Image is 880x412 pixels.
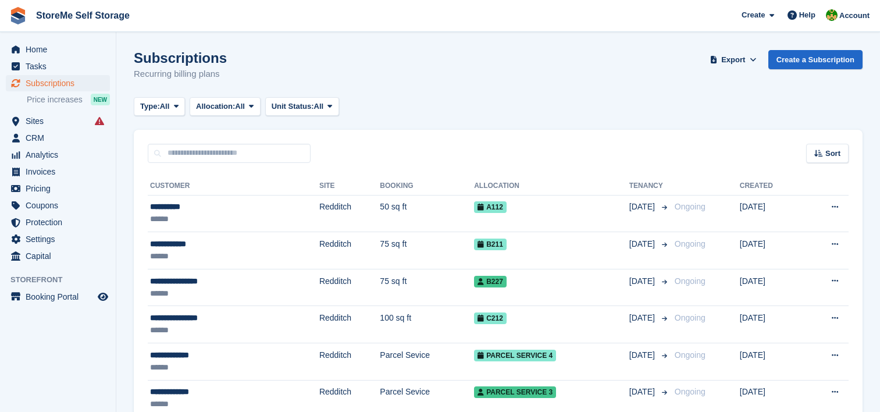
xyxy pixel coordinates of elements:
[380,177,474,196] th: Booking
[740,306,803,343] td: [DATE]
[474,386,556,398] span: Parcel Service 3
[160,101,170,112] span: All
[740,269,803,306] td: [DATE]
[380,306,474,343] td: 100 sq ft
[26,147,95,163] span: Analytics
[6,289,110,305] a: menu
[6,75,110,91] a: menu
[31,6,134,25] a: StoreMe Self Storage
[380,269,474,306] td: 75 sq ft
[140,101,160,112] span: Type:
[839,10,870,22] span: Account
[319,177,380,196] th: Site
[6,231,110,247] a: menu
[675,350,706,360] span: Ongoing
[474,239,507,250] span: B211
[272,101,314,112] span: Unit Status:
[319,195,380,232] td: Redditch
[474,350,556,361] span: Parcel Service 4
[319,269,380,306] td: Redditch
[235,101,245,112] span: All
[196,101,235,112] span: Allocation:
[629,312,657,324] span: [DATE]
[319,343,380,381] td: Redditch
[134,50,227,66] h1: Subscriptions
[380,232,474,269] td: 75 sq ft
[629,349,657,361] span: [DATE]
[6,147,110,163] a: menu
[10,274,116,286] span: Storefront
[474,177,629,196] th: Allocation
[675,239,706,248] span: Ongoing
[314,101,324,112] span: All
[26,58,95,74] span: Tasks
[6,180,110,197] a: menu
[27,93,110,106] a: Price increases NEW
[740,177,803,196] th: Created
[148,177,319,196] th: Customer
[26,197,95,214] span: Coupons
[629,386,657,398] span: [DATE]
[6,58,110,74] a: menu
[740,343,803,381] td: [DATE]
[768,50,863,69] a: Create a Subscription
[319,232,380,269] td: Redditch
[134,97,185,116] button: Type: All
[26,75,95,91] span: Subscriptions
[6,164,110,180] a: menu
[6,113,110,129] a: menu
[26,248,95,264] span: Capital
[474,201,507,213] span: A112
[91,94,110,105] div: NEW
[742,9,765,21] span: Create
[6,197,110,214] a: menu
[380,343,474,381] td: Parcel Sevice
[6,130,110,146] a: menu
[26,214,95,230] span: Protection
[380,195,474,232] td: 50 sq ft
[629,201,657,213] span: [DATE]
[26,41,95,58] span: Home
[675,276,706,286] span: Ongoing
[27,94,83,105] span: Price increases
[474,312,507,324] span: C212
[721,54,745,66] span: Export
[26,130,95,146] span: CRM
[265,97,339,116] button: Unit Status: All
[708,50,759,69] button: Export
[26,289,95,305] span: Booking Portal
[6,41,110,58] a: menu
[675,387,706,396] span: Ongoing
[799,9,815,21] span: Help
[6,248,110,264] a: menu
[675,202,706,211] span: Ongoing
[6,214,110,230] a: menu
[9,7,27,24] img: stora-icon-8386f47178a22dfd0bd8f6a31ec36ba5ce8667c1dd55bd0f319d3a0aa187defe.svg
[95,116,104,126] i: Smart entry sync failures have occurred
[675,313,706,322] span: Ongoing
[740,195,803,232] td: [DATE]
[26,231,95,247] span: Settings
[474,276,507,287] span: B227
[96,290,110,304] a: Preview store
[825,148,840,159] span: Sort
[26,180,95,197] span: Pricing
[629,275,657,287] span: [DATE]
[319,306,380,343] td: Redditch
[26,164,95,180] span: Invoices
[190,97,261,116] button: Allocation: All
[629,177,670,196] th: Tenancy
[26,113,95,129] span: Sites
[629,238,657,250] span: [DATE]
[134,68,227,81] p: Recurring billing plans
[826,9,838,21] img: StorMe
[740,232,803,269] td: [DATE]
